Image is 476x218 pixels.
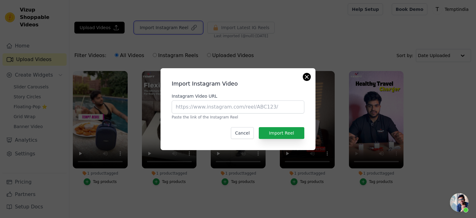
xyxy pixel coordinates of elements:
input: https://www.instagram.com/reel/ABC123/ [172,100,304,113]
p: Paste the link of the Instagram Reel [172,115,304,120]
button: Import Reel [259,127,304,139]
h2: Import Instagram Video [172,79,304,88]
button: Close modal [303,73,311,81]
label: Instagram Video URL [172,93,304,99]
div: Open chat [450,193,469,212]
button: Cancel [231,127,253,139]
